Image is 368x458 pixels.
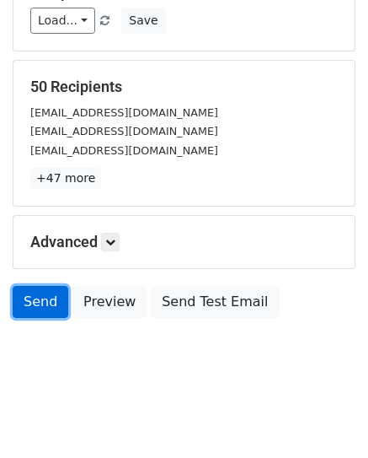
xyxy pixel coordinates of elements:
[121,8,165,34] button: Save
[151,286,279,318] a: Send Test Email
[13,286,68,318] a: Send
[30,168,101,189] a: +47 more
[30,8,95,34] a: Load...
[284,377,368,458] iframe: Chat Widget
[30,125,218,137] small: [EMAIL_ADDRESS][DOMAIN_NAME]
[30,78,338,96] h5: 50 Recipients
[30,106,218,119] small: [EMAIL_ADDRESS][DOMAIN_NAME]
[30,233,338,251] h5: Advanced
[30,144,218,157] small: [EMAIL_ADDRESS][DOMAIN_NAME]
[72,286,147,318] a: Preview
